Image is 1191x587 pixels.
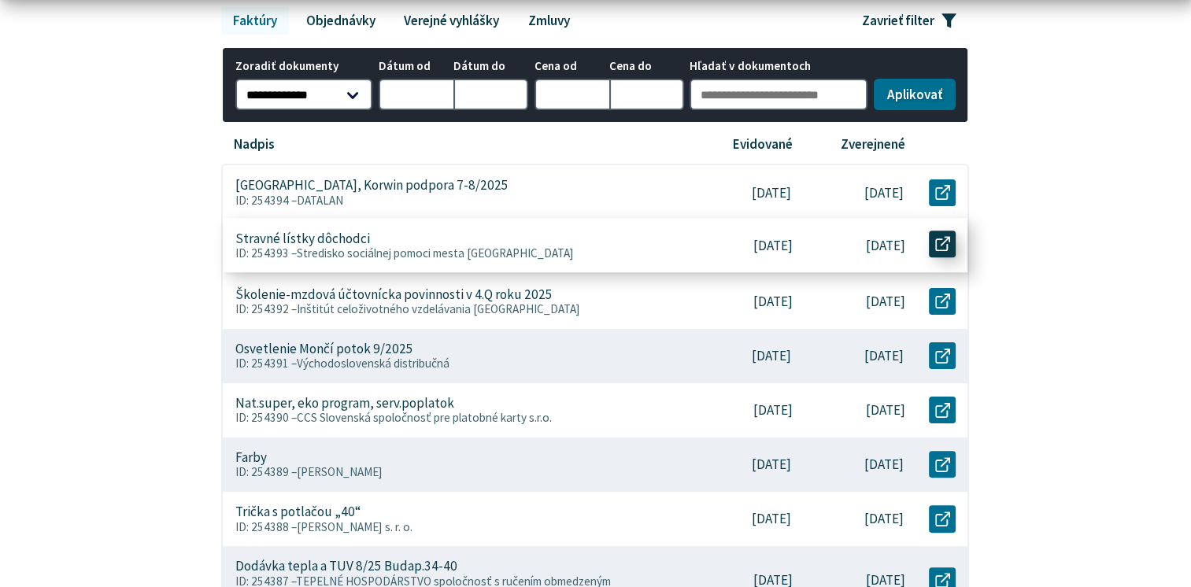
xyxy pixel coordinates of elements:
input: Cena od [534,79,609,110]
span: Dátum od [379,60,453,73]
p: Trička s potlačou „40“ [235,504,361,520]
p: ID: 254392 – [235,302,681,316]
p: Školenie-mzdová účtovnícka povinnosti v 4.Q roku 2025 [235,286,553,303]
p: [DATE] [753,402,793,419]
p: [DATE] [752,511,791,527]
p: ID: 254394 – [235,194,679,208]
p: ID: 254388 – [235,520,679,534]
input: Hľadať v dokumentoch [690,79,867,110]
button: Aplikovať [874,79,956,110]
p: ID: 254391 – [235,356,679,371]
a: Faktúry [221,7,288,34]
select: Zoradiť dokumenty [235,79,373,110]
input: Dátum od [379,79,453,110]
p: [DATE] [864,185,904,201]
p: [GEOGRAPHIC_DATA], Korwin podpora 7-8/2025 [235,177,509,194]
span: Zavrieť filter [862,13,934,29]
p: [DATE] [864,348,904,364]
span: DATALAN [297,193,343,208]
a: Verejné vyhlášky [393,7,511,34]
input: Dátum do [453,79,528,110]
p: [DATE] [753,238,793,254]
p: Nadpis [234,136,275,153]
span: Východoslovenská distribučná [297,356,449,371]
p: Evidované [733,136,793,153]
p: [DATE] [864,511,904,527]
p: Farby [235,449,267,466]
p: [DATE] [866,402,905,419]
p: [DATE] [753,293,793,310]
span: Dátum do [453,60,528,73]
span: Inštitút celoživotného vzdelávania [GEOGRAPHIC_DATA] [297,301,580,316]
p: [DATE] [752,348,791,364]
p: [DATE] [866,293,905,310]
p: Osvetlenie Mončí potok 9/2025 [235,341,413,357]
a: Objednávky [294,7,387,34]
a: Zmluvy [516,7,581,34]
button: Zavrieť filter [850,7,969,34]
p: ID: 254389 – [235,465,679,479]
p: ID: 254393 – [235,246,681,260]
p: Dodávka tepla a TUV 8/25 Budap.34-40 [235,558,457,574]
p: ID: 254390 – [235,411,681,425]
p: Stravné lístky dôchodci [235,231,370,247]
p: [DATE] [752,456,791,473]
p: [DATE] [864,456,904,473]
span: [PERSON_NAME] s. r. o. [297,519,412,534]
span: Cena do [609,60,684,73]
input: Cena do [609,79,684,110]
span: CCS Slovenská spoločnosť pre platobné karty s.r.o. [297,410,552,425]
span: [PERSON_NAME] [297,464,383,479]
p: Zverejnené [841,136,905,153]
span: Zoradiť dokumenty [235,60,373,73]
span: Hľadať v dokumentoch [690,60,867,73]
p: [DATE] [752,185,791,201]
span: Stredisko sociálnej pomoci mesta [GEOGRAPHIC_DATA] [297,246,574,260]
p: Nat.super, eko program, serv.poplatok [235,395,454,412]
p: [DATE] [866,238,905,254]
span: Cena od [534,60,609,73]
